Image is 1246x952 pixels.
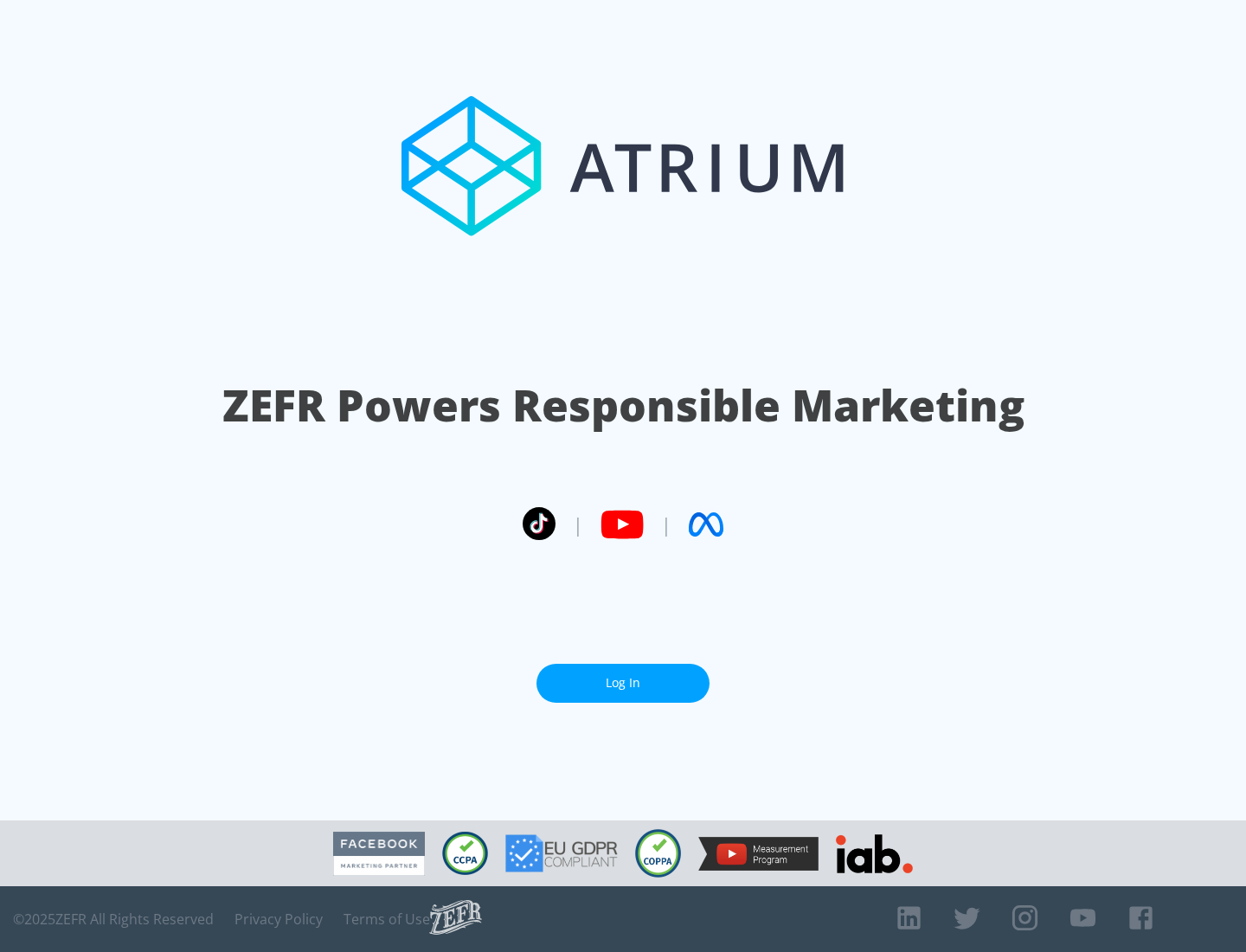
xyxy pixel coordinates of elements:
span: | [661,511,671,537]
span: | [573,511,583,537]
a: Log In [536,664,710,703]
img: COPPA Compliant [635,829,681,878]
a: Privacy Policy [234,910,323,928]
img: Facebook Marketing Partner [333,832,425,876]
h1: ZEFR Powers Responsible Marketing [222,376,1024,435]
img: GDPR Compliant [505,834,618,872]
img: CCPA Compliant [442,832,488,875]
span: © 2025 ZEFR All Rights Reserved [13,910,214,928]
img: YouTube Measurement Program [698,837,819,871]
a: Terms of Use [344,910,430,928]
img: IAB [836,834,913,873]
